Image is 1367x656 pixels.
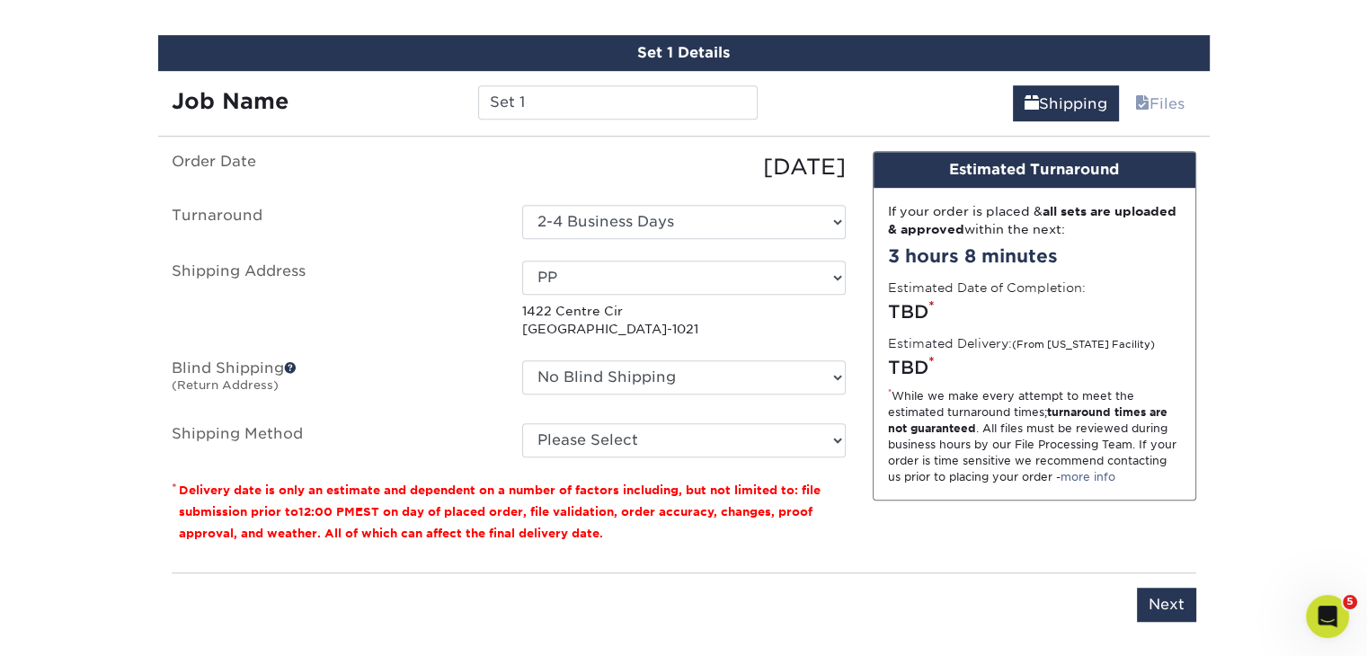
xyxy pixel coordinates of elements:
[888,243,1181,270] div: 3 hours 8 minutes
[172,378,279,392] small: (Return Address)
[1123,85,1196,121] a: Files
[1306,595,1349,638] iframe: Intercom live chat
[158,35,1210,71] div: Set 1 Details
[478,85,758,120] input: Enter a job name
[888,354,1181,381] div: TBD
[1012,339,1155,350] small: (From [US_STATE] Facility)
[874,152,1195,188] div: Estimated Turnaround
[888,334,1155,352] label: Estimated Delivery:
[298,505,355,519] span: 12:00 PM
[1343,595,1357,609] span: 5
[179,483,821,540] small: Delivery date is only an estimate and dependent on a number of factors including, but not limited...
[158,360,509,402] label: Blind Shipping
[522,302,846,339] p: 1422 Centre Cir [GEOGRAPHIC_DATA]-1021
[888,298,1181,325] div: TBD
[1137,588,1196,622] input: Next
[158,205,509,239] label: Turnaround
[888,279,1086,297] label: Estimated Date of Completion:
[1025,95,1039,112] span: shipping
[1013,85,1119,121] a: Shipping
[158,151,509,183] label: Order Date
[509,151,859,183] div: [DATE]
[158,423,509,457] label: Shipping Method
[888,405,1167,435] strong: turnaround times are not guaranteed
[1061,470,1115,483] a: more info
[4,601,153,650] iframe: Google Customer Reviews
[158,261,509,339] label: Shipping Address
[888,388,1181,485] div: While we make every attempt to meet the estimated turnaround times; . All files must be reviewed ...
[888,202,1181,239] div: If your order is placed & within the next:
[1135,95,1150,112] span: files
[172,88,288,114] strong: Job Name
